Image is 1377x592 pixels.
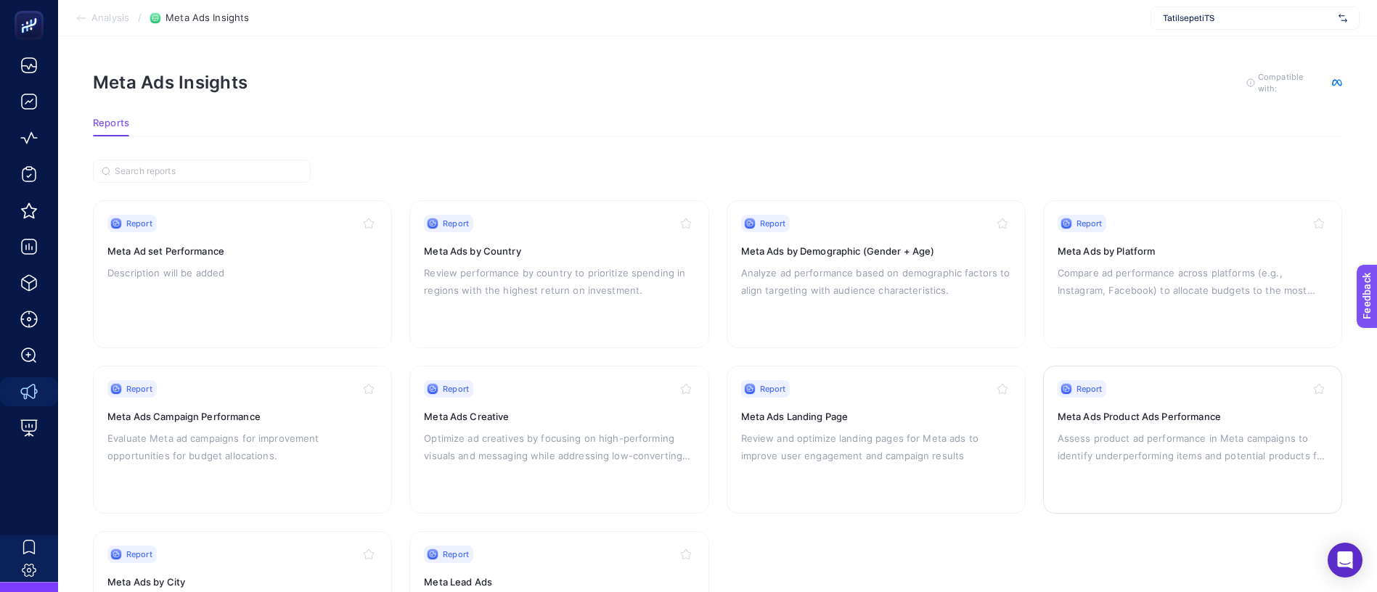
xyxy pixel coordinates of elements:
p: Compare ad performance across platforms (e.g., Instagram, Facebook) to allocate budgets to the mo... [1058,264,1328,299]
p: Review and optimize landing pages for Meta ads to improve user engagement and campaign results [741,429,1011,464]
span: TatilsepetiTS [1163,12,1333,24]
span: Report [1076,383,1103,395]
a: ReportMeta Ads Landing PageReview and optimize landing pages for Meta ads to improve user engagem... [727,366,1026,514]
a: ReportMeta Ads by Demographic (Gender + Age)Analyze ad performance based on demographic factors t... [727,200,1026,348]
span: Reports [93,118,129,129]
span: Report [126,548,152,560]
a: ReportMeta Ad set PerformanceDescription will be added [93,200,392,348]
p: Description will be added [107,264,377,281]
button: Reports [93,118,129,136]
h3: Meta Ads by Demographic (Gender + Age) [741,244,1011,258]
span: Report [760,383,786,395]
h3: Meta Ad set Performance [107,244,377,258]
h1: Meta Ads Insights [93,72,248,93]
p: Optimize ad creatives by focusing on high-performing visuals and messaging while addressing low-c... [424,429,694,464]
a: ReportMeta Ads Campaign PerformanceEvaluate Meta ad campaigns for improvement opportunities for b... [93,366,392,514]
span: Report [443,218,469,229]
h3: Meta Ads Landing Page [741,409,1011,424]
h3: Meta Ads by Country [424,244,694,258]
p: Review performance by country to prioritize spending in regions with the highest return on invest... [424,264,694,299]
span: Analysis [91,12,129,24]
span: Report [126,383,152,395]
input: Search [115,166,302,177]
span: Report [443,383,469,395]
span: Feedback [9,4,55,16]
h3: Meta Ads Product Ads Performance [1058,409,1328,424]
span: Meta Ads Insights [166,12,249,24]
span: Report [760,218,786,229]
p: Evaluate Meta ad campaigns for improvement opportunities for budget allocations. [107,429,377,464]
h3: Meta Ads by City [107,575,377,589]
h3: Meta Lead Ads [424,575,694,589]
h3: Meta Ads by Platform [1058,244,1328,258]
img: svg%3e [1339,11,1347,25]
span: / [138,12,142,23]
a: ReportMeta Ads by PlatformCompare ad performance across platforms (e.g., Instagram, Facebook) to ... [1043,200,1342,348]
h3: Meta Ads Campaign Performance [107,409,377,424]
a: ReportMeta Ads by CountryReview performance by country to prioritize spending in regions with the... [409,200,708,348]
h3: Meta Ads Creative [424,409,694,424]
a: ReportMeta Ads CreativeOptimize ad creatives by focusing on high-performing visuals and messaging... [409,366,708,514]
p: Analyze ad performance based on demographic factors to align targeting with audience characterist... [741,264,1011,299]
span: Report [443,548,469,560]
span: Report [126,218,152,229]
div: Open Intercom Messenger [1328,543,1362,577]
a: ReportMeta Ads Product Ads PerformanceAssess product ad performance in Meta campaigns to identify... [1043,366,1342,514]
p: Assess product ad performance in Meta campaigns to identify underperforming items and potential p... [1058,429,1328,464]
span: Compatible with: [1258,71,1323,94]
span: Report [1076,218,1103,229]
